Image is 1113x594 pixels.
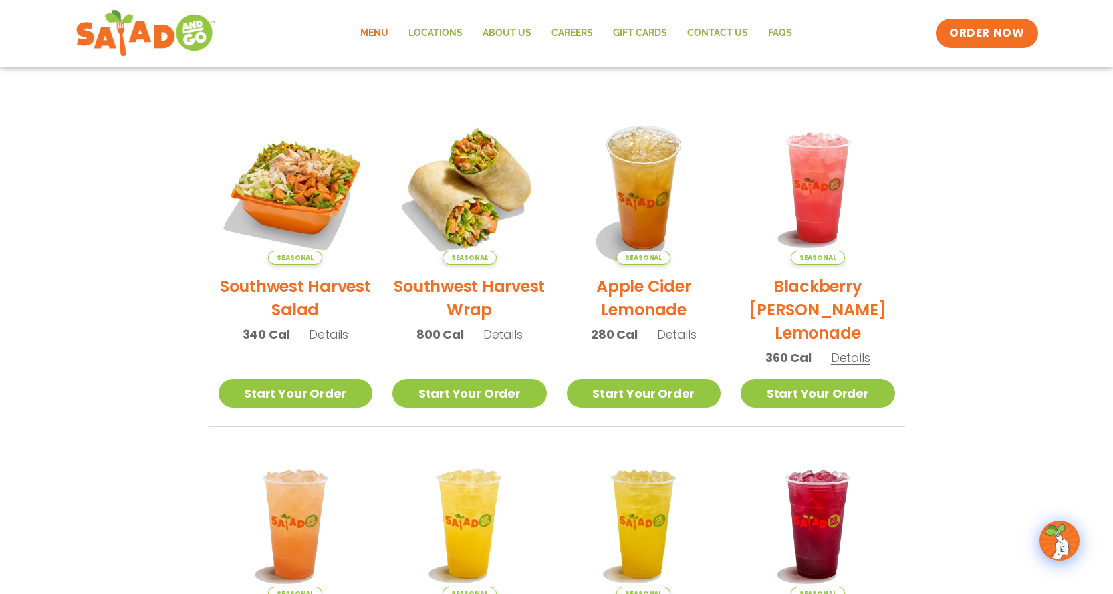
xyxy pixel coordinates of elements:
img: Product photo for Apple Cider Lemonade [567,110,721,265]
a: Start Your Order [741,379,895,408]
span: ORDER NOW [949,25,1024,41]
nav: Menu [350,18,802,49]
span: Seasonal [268,251,322,265]
img: Product photo for Southwest Harvest Wrap [392,110,547,265]
img: wpChatIcon [1041,522,1078,559]
h2: Southwest Harvest Salad [219,275,373,321]
span: Details [831,349,870,366]
h2: Southwest Harvest Wrap [392,275,547,321]
span: Details [309,326,348,343]
a: Contact Us [677,18,758,49]
a: Menu [350,18,398,49]
a: Start Your Order [567,379,721,408]
a: ORDER NOW [936,19,1037,48]
img: Product photo for Blackberry Bramble Lemonade [741,110,895,265]
span: Seasonal [443,251,497,265]
span: 800 Cal [416,325,464,343]
img: Product photo for Southwest Harvest Salad [219,110,373,265]
span: Details [483,326,523,343]
span: 360 Cal [765,349,812,367]
a: Locations [398,18,473,49]
span: Seasonal [791,251,845,265]
img: new-SAG-logo-768×292 [76,7,217,60]
h2: Blackberry [PERSON_NAME] Lemonade [741,275,895,345]
a: About Us [473,18,541,49]
a: Start Your Order [392,379,547,408]
span: Details [657,326,697,343]
span: 280 Cal [591,325,638,343]
span: 340 Cal [243,325,290,343]
a: Start Your Order [219,379,373,408]
a: Careers [541,18,603,49]
h2: Apple Cider Lemonade [567,275,721,321]
span: Seasonal [616,251,670,265]
a: FAQs [758,18,802,49]
a: GIFT CARDS [603,18,677,49]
